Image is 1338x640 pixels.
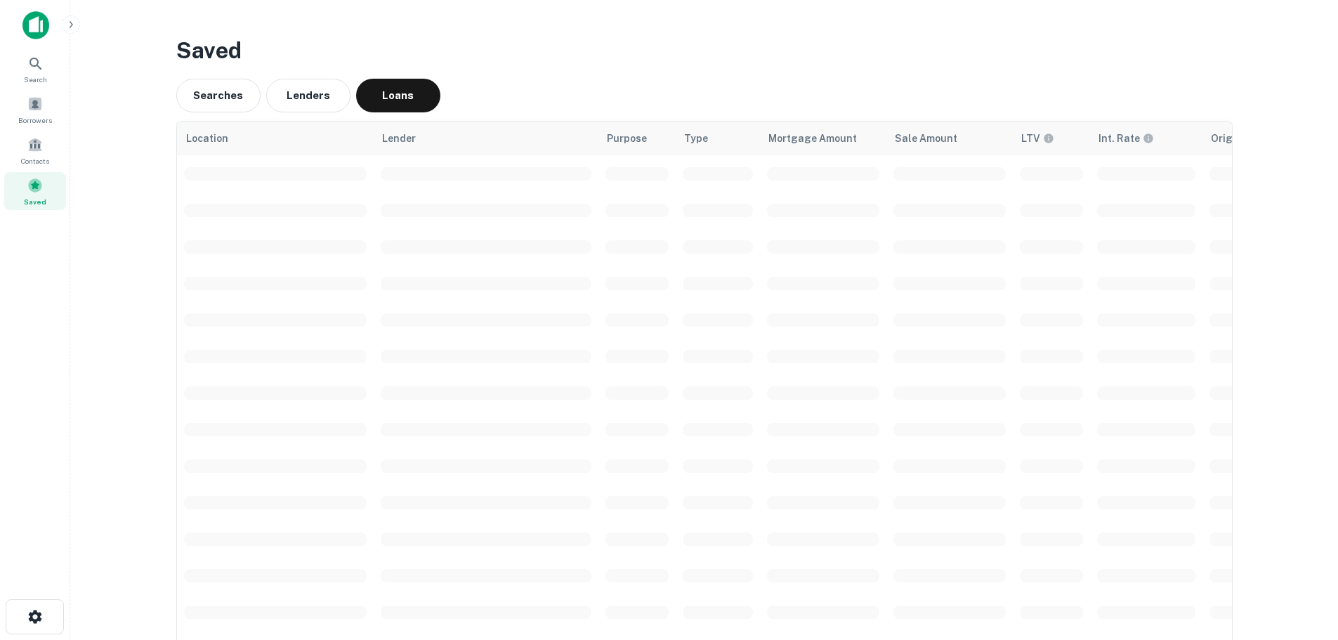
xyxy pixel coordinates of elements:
[760,122,886,155] th: Mortgage Amount
[185,130,228,147] span: Location
[1098,131,1154,146] div: The interest rates displayed on the website are for informational purposes only and may be report...
[382,130,416,147] span: Lender
[1013,122,1090,155] th: LTVs displayed on the website are for informational purposes only and may be reported incorrectly...
[1090,122,1202,155] th: The interest rates displayed on the website are for informational purposes only and may be report...
[21,155,49,166] span: Contacts
[886,122,1013,155] th: Sale Amount
[24,74,47,85] span: Search
[4,131,66,169] a: Contacts
[895,130,957,147] span: Sale Amount
[1021,131,1054,146] div: LTVs displayed on the website are for informational purposes only and may be reported incorrectly...
[22,11,49,39] img: capitalize-icon.png
[177,122,374,155] th: Location
[374,122,598,155] th: Lender
[607,130,647,147] span: Purpose
[176,34,1233,67] h3: Saved
[768,130,857,147] span: Mortgage Amount
[4,50,66,88] a: Search
[684,130,708,147] span: Type
[24,196,46,207] span: Saved
[176,79,261,112] button: Searches
[356,79,440,112] button: Loans
[4,172,66,210] a: Saved
[18,115,52,126] span: Borrowers
[1021,131,1040,146] h6: LTV
[1098,131,1140,146] h6: Int. Rate
[676,122,760,155] th: Type
[598,122,676,155] th: Purpose
[4,91,66,129] a: Borrowers
[266,79,350,112] button: Lenders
